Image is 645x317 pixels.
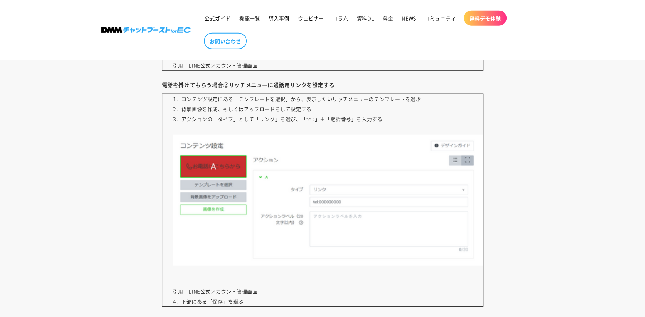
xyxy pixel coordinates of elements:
a: NEWS [397,11,420,26]
a: 料金 [378,11,397,26]
span: お問い合わせ [210,38,241,44]
a: コミュニティ [420,11,460,26]
a: お問い合わせ [204,33,247,49]
a: ウェビナー [294,11,328,26]
span: コミュニティ [425,15,456,21]
a: 無料デモ体験 [464,11,507,26]
p: 1．コンテンツ設定にある「テンプレートを選択」から、表示したいリッチメニューのテンプレートを選ぶ 2．背景画像を作成、もしくはアップロードをして設定する 3．アクションの「タイプ」として「リンク... [162,94,483,307]
span: 無料デモ体験 [469,15,501,21]
span: 導入事例 [268,15,289,21]
span: 料金 [383,15,393,21]
a: 機能一覧 [235,11,264,26]
a: 資料DL [353,11,378,26]
a: コラム [328,11,353,26]
a: 導入事例 [264,11,293,26]
span: NEWS [402,15,416,21]
span: コラム [333,15,348,21]
span: 公式ガイド [205,15,231,21]
h4: 電話を掛けてもらう場合②リッチメニューに通話用リンクを設定する [162,81,483,89]
span: 資料DL [357,15,374,21]
img: 株式会社DMM Boost [101,27,191,33]
span: 機能一覧 [239,15,260,21]
span: ウェビナー [298,15,324,21]
a: 公式ガイド [200,11,235,26]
